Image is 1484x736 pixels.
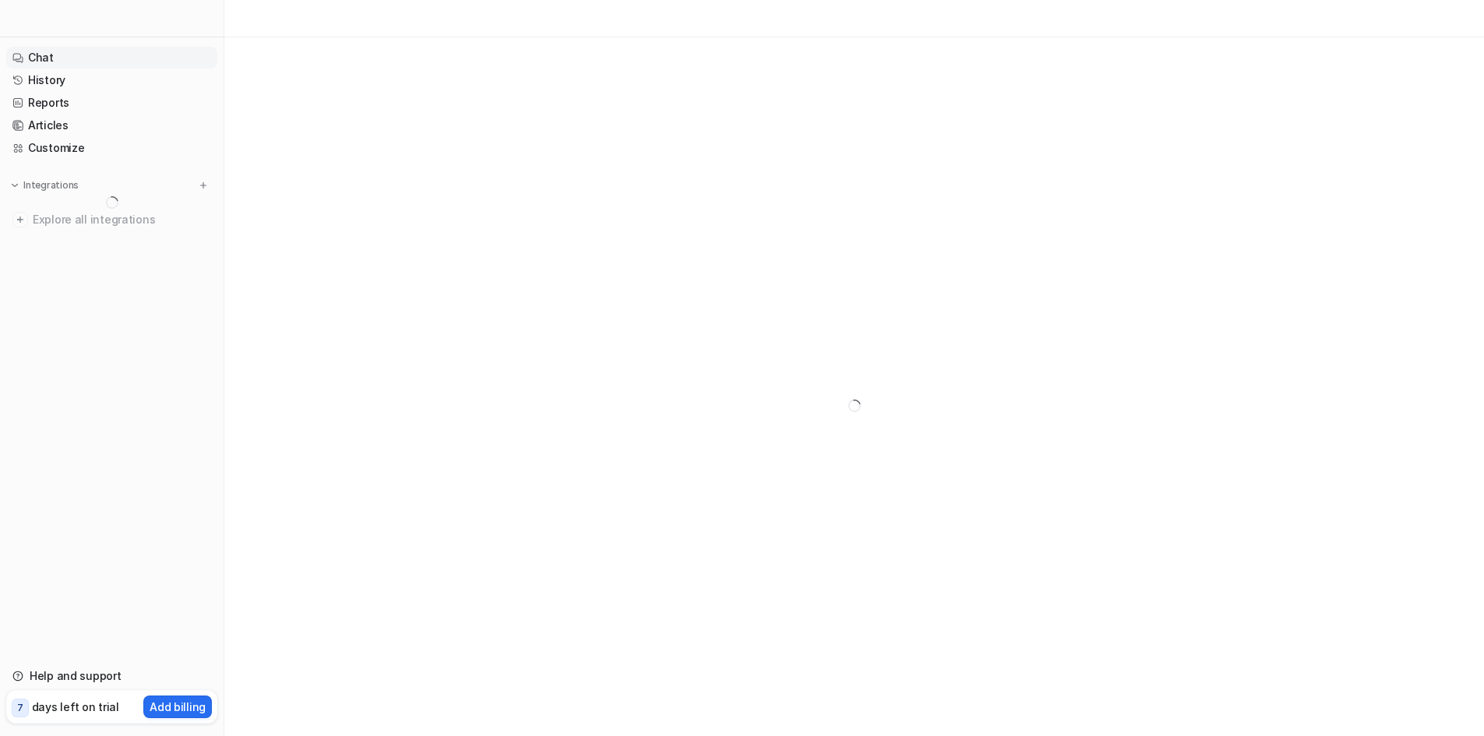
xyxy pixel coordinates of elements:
[6,137,217,159] a: Customize
[198,180,209,191] img: menu_add.svg
[6,47,217,69] a: Chat
[6,69,217,91] a: History
[23,179,79,192] p: Integrations
[32,699,119,715] p: days left on trial
[17,701,23,715] p: 7
[6,665,217,687] a: Help and support
[6,178,83,193] button: Integrations
[12,212,28,227] img: explore all integrations
[9,180,20,191] img: expand menu
[33,207,211,232] span: Explore all integrations
[6,209,217,231] a: Explore all integrations
[143,696,212,718] button: Add billing
[6,114,217,136] a: Articles
[6,92,217,114] a: Reports
[150,699,206,715] p: Add billing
